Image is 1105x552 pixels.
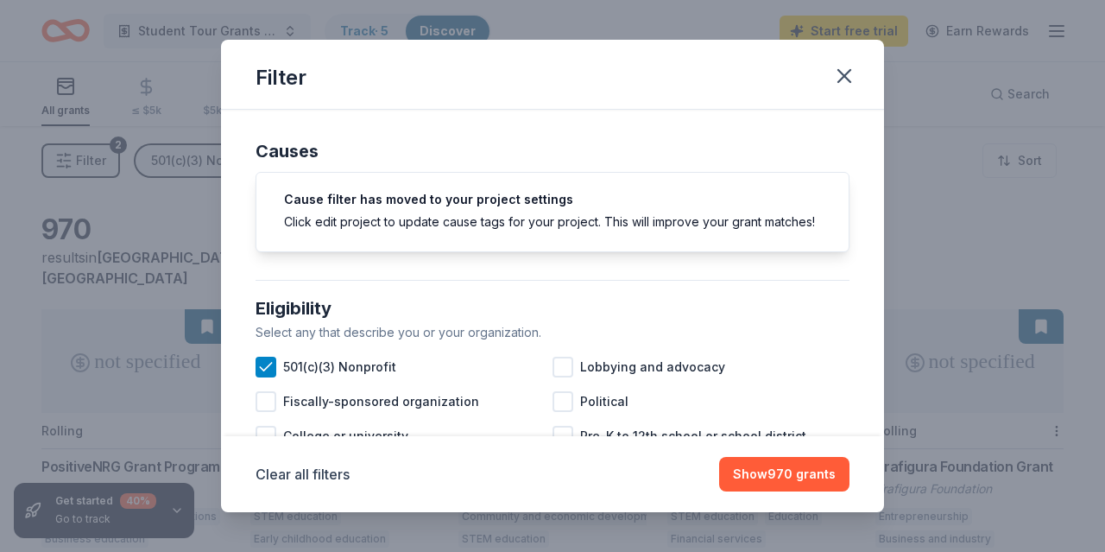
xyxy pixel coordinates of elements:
[283,426,408,447] span: College or university
[256,322,849,343] div: Select any that describe you or your organization.
[256,295,849,322] div: Eligibility
[283,391,479,412] span: Fiscally-sponsored organization
[284,194,821,206] h5: Cause filter has moved to your project settings
[719,457,849,492] button: Show970 grants
[284,213,821,231] div: Click edit project to update cause tags for your project. This will improve your grant matches!
[283,357,396,378] span: 501(c)(3) Nonprofit
[580,357,725,378] span: Lobbying and advocacy
[580,426,806,447] span: Pre-K to 12th school or school district
[256,137,849,165] div: Causes
[256,64,306,92] div: Filter
[580,391,628,412] span: Political
[256,464,350,485] button: Clear all filters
